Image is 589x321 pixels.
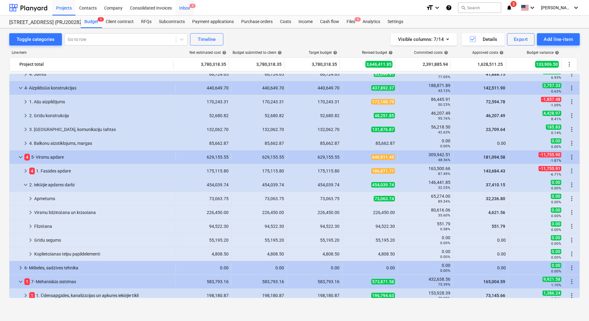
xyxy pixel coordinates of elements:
[483,279,506,284] span: 165,004.59
[568,236,575,244] span: More actions
[289,210,339,215] div: 226,450.00
[17,264,24,271] span: keyboard_arrow_right
[550,172,561,176] small: -6.71%
[29,97,173,107] div: 1. Aiļu aizpildījums
[440,268,450,273] small: 0.00%
[535,61,559,68] span: 133,906.50
[29,166,173,176] div: 1. Fasādes apdare
[414,50,448,55] div: Committed costs
[551,180,561,185] span: 0.00
[551,221,561,227] span: 0.00
[17,84,24,92] span: keyboard_arrow_down
[98,17,104,22] span: 6
[568,126,575,133] span: More actions
[387,50,393,55] span: help
[176,59,226,69] div: 3,780,318.35
[343,16,359,28] div: Files
[34,235,173,245] div: Grīdu segums
[438,213,450,217] small: 35.60%
[538,166,561,171] span: -11,755.91
[438,296,450,300] small: 78.22%
[558,291,589,321] iframe: Chat Widget
[400,180,450,190] div: 146,441.85
[102,16,137,28] a: Client contract
[81,16,102,28] div: Budget
[551,255,561,260] small: 0.00%
[568,84,575,92] span: More actions
[17,278,24,285] span: keyboard_arrow_down
[538,152,561,157] span: -11,755.90
[400,69,450,79] div: 47,848.92
[137,16,155,28] div: RFQs
[359,16,384,28] a: Analytics
[551,207,561,213] span: 0.00
[178,265,229,270] div: 0.00
[400,111,450,121] div: 46,207.49
[29,125,173,134] div: 3. [GEOGRAPHIC_DATA], komunikāciju šahtas
[544,35,573,43] div: Add line-item
[498,50,504,55] span: help
[155,16,189,28] a: Subcontracts
[24,152,173,162] div: 5- Virsmu apdare
[178,210,229,215] div: 226,450.00
[234,127,284,132] div: 132,062.70
[568,70,575,78] span: More actions
[438,172,450,176] small: 87.49%
[400,125,450,134] div: 56,218.50
[371,154,395,160] span: 640,911.45
[551,263,561,268] span: 0.00
[483,168,506,173] span: 143,684.43
[440,241,450,245] small: 0.00%
[234,293,284,298] div: 198,180.87
[400,221,450,231] div: 551.79
[309,50,337,55] div: Target budget
[355,17,361,22] span: 4
[22,181,29,188] span: keyboard_arrow_down
[234,72,284,77] div: 66,724.65
[9,33,62,46] button: Toggle categories
[477,61,503,67] span: 1,628,511.25
[178,168,229,173] div: 175,115.80
[400,249,450,259] div: 0.00
[400,152,450,162] div: 309,942.51
[178,293,229,298] div: 198,180.87
[371,85,395,91] span: 437,892.37
[568,140,575,147] span: More actions
[234,196,284,201] div: 73,063.75
[566,61,573,68] span: More actions
[81,16,102,28] a: Budget6
[178,99,229,104] div: 170,243.31
[189,16,238,28] a: Payment applications
[438,199,450,204] small: 89.34%
[488,210,506,215] span: 4,621.56
[24,83,173,93] div: 4- Aizpildošās konstrukcijas
[374,71,395,77] span: 62,099.91
[542,276,561,282] span: 9,921.58
[485,72,506,77] span: 41,888.75
[400,83,450,93] div: 188,871.89
[24,278,30,285] span: 1
[371,127,395,132] span: 131,876.87
[234,252,284,256] div: 4,808.50
[485,113,506,118] span: 46,207.49
[345,238,395,243] div: 55,195.20
[374,196,395,201] span: 73,063.74
[231,59,282,69] div: 3,780,318.35
[551,117,561,121] small: 8.41%
[178,72,229,77] div: 66,724.65
[400,97,450,107] div: 86,445.91
[440,255,450,259] small: 0.00%
[362,50,393,55] div: Revised budget
[568,181,575,188] span: More actions
[384,16,407,28] a: Settings
[438,158,450,162] small: 48.36%
[456,252,506,256] div: 0.00
[178,238,229,243] div: 55,195.20
[289,279,339,284] div: 583,793.16
[440,144,450,148] small: 0.00%
[551,200,561,204] small: 0.00%
[568,223,575,230] span: More actions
